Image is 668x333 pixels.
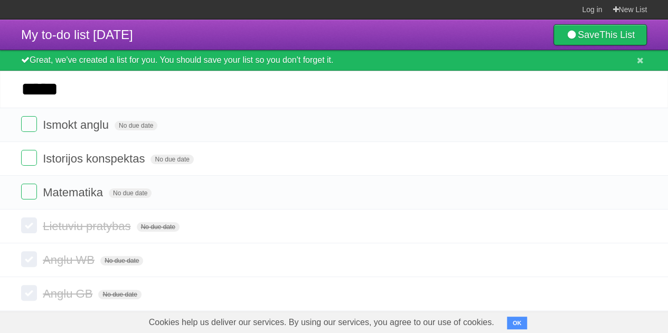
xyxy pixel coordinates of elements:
label: Done [21,251,37,267]
label: Done [21,116,37,132]
span: Lietuviu pratybas [43,220,133,233]
b: This List [599,30,635,40]
span: Anglu GB [43,287,95,300]
label: Done [21,184,37,199]
label: Done [21,150,37,166]
a: SaveThis List [553,24,647,45]
span: Istorijos konspektas [43,152,147,165]
span: No due date [100,256,143,265]
span: Matematika [43,186,106,199]
span: Cookies help us deliver our services. By using our services, you agree to our use of cookies. [138,312,505,333]
button: OK [507,317,528,329]
span: No due date [98,290,141,299]
span: No due date [109,188,152,198]
span: My to-do list [DATE] [21,27,133,42]
span: No due date [150,155,193,164]
label: Done [21,217,37,233]
span: Anglu WB [43,253,97,267]
span: No due date [137,222,180,232]
span: Ismokt anglu [43,118,111,131]
span: No due date [115,121,157,130]
label: Done [21,285,37,301]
